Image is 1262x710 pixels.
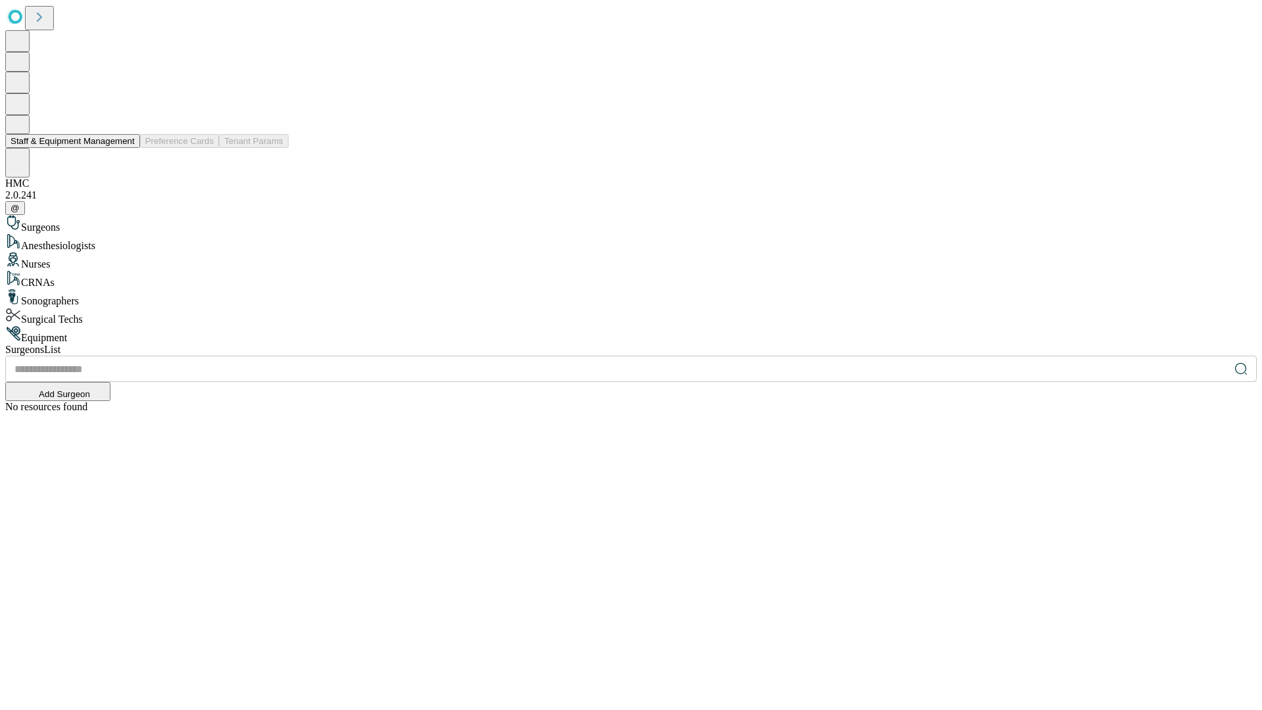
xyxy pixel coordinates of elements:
[5,289,1257,307] div: Sonographers
[5,215,1257,233] div: Surgeons
[5,189,1257,201] div: 2.0.241
[140,134,219,148] button: Preference Cards
[39,389,90,399] span: Add Surgeon
[5,233,1257,252] div: Anesthesiologists
[5,307,1257,325] div: Surgical Techs
[5,177,1257,189] div: HMC
[5,325,1257,344] div: Equipment
[5,252,1257,270] div: Nurses
[219,134,289,148] button: Tenant Params
[5,201,25,215] button: @
[5,382,110,401] button: Add Surgeon
[11,203,20,213] span: @
[5,401,1257,413] div: No resources found
[5,134,140,148] button: Staff & Equipment Management
[5,344,1257,356] div: Surgeons List
[5,270,1257,289] div: CRNAs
